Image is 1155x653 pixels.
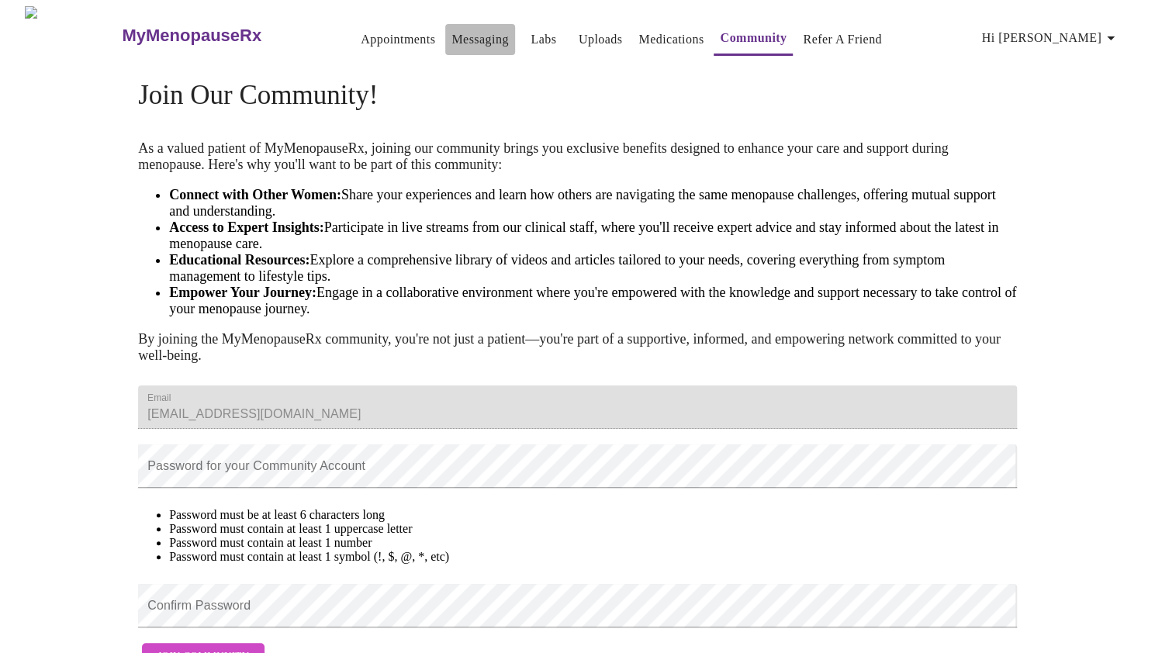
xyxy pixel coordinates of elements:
[169,187,1017,219] li: Share your experiences and learn how others are navigating the same menopause challenges, offerin...
[803,29,882,50] a: Refer a Friend
[572,24,629,55] button: Uploads
[138,331,1017,364] p: By joining the MyMenopauseRx community, you're not just a patient—you're part of a supportive, in...
[169,187,341,202] strong: Connect with Other Women:
[531,29,556,50] a: Labs
[138,80,1017,111] h4: Join Our Community!
[25,6,120,64] img: MyMenopauseRx Logo
[720,27,787,49] a: Community
[138,140,1017,173] p: As a valued patient of MyMenopauseRx, joining our community brings you exclusive benefits designe...
[632,24,710,55] button: Medications
[120,9,323,63] a: MyMenopauseRx
[361,29,435,50] a: Appointments
[169,219,324,235] strong: Access to Expert Insights:
[169,550,1017,564] li: Password must contain at least 1 symbol (!, $, @, *, etc)
[169,285,1017,317] li: Engage in a collaborative environment where you're empowered with the knowledge and support neces...
[445,24,514,55] button: Messaging
[169,252,309,268] strong: Educational Resources:
[354,24,441,55] button: Appointments
[519,24,569,55] button: Labs
[976,22,1126,54] button: Hi [PERSON_NAME]
[169,219,1017,252] li: Participate in live streams from our clinical staff, where you'll receive expert advice and stay ...
[169,508,1017,522] li: Password must be at least 6 characters long
[638,29,704,50] a: Medications
[579,29,623,50] a: Uploads
[122,26,261,46] h3: MyMenopauseRx
[169,522,1017,536] li: Password must contain at least 1 uppercase letter
[714,22,793,56] button: Community
[982,27,1120,49] span: Hi [PERSON_NAME]
[169,536,1017,550] li: Password must contain at least 1 number
[451,29,508,50] a: Messaging
[169,252,1017,285] li: Explore a comprehensive library of videos and articles tailored to your needs, covering everythin...
[797,24,888,55] button: Refer a Friend
[169,285,316,300] strong: Empower Your Journey:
